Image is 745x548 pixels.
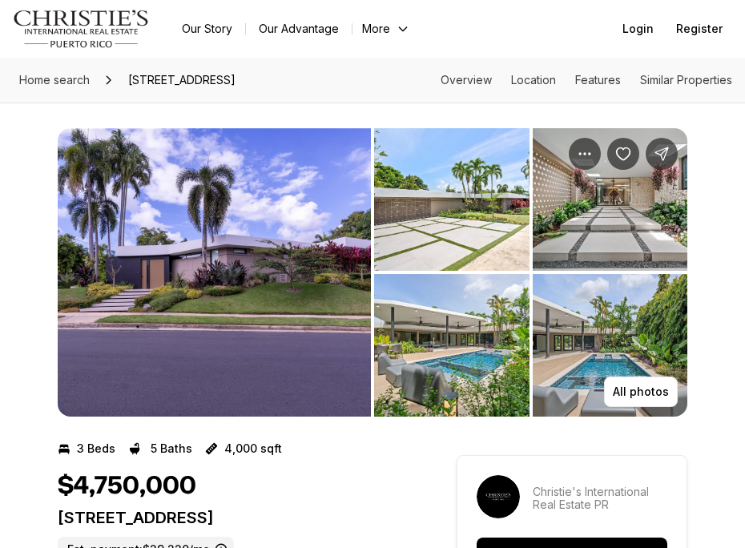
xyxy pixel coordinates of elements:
[533,128,688,271] button: View image gallery
[13,10,150,48] img: logo
[613,385,669,398] p: All photos
[374,128,530,271] button: View image gallery
[533,486,667,511] p: Christie's International Real Estate PR
[224,442,282,455] p: 4,000 sqft
[13,67,96,93] a: Home search
[58,128,687,417] div: Listing Photos
[622,22,654,35] span: Login
[533,274,688,417] button: View image gallery
[640,73,732,87] a: Skip to: Similar Properties
[374,274,530,417] button: View image gallery
[58,508,399,527] p: [STREET_ADDRESS]
[604,377,678,407] button: All photos
[58,128,371,417] li: 1 of 7
[511,73,556,87] a: Skip to: Location
[613,13,663,45] button: Login
[58,471,196,502] h1: $4,750,000
[122,67,242,93] span: [STREET_ADDRESS]
[19,73,90,87] span: Home search
[374,128,687,417] li: 2 of 7
[666,13,732,45] button: Register
[352,18,420,40] button: More
[441,74,732,87] nav: Page section menu
[151,442,192,455] p: 5 Baths
[676,22,723,35] span: Register
[575,73,621,87] a: Skip to: Features
[77,442,115,455] p: 3 Beds
[246,18,352,40] a: Our Advantage
[441,73,492,87] a: Skip to: Overview
[128,436,192,461] button: 5 Baths
[646,138,678,170] button: Share Property: 16 JARDIN STREET
[569,138,601,170] button: Property options
[169,18,245,40] a: Our Story
[58,128,371,417] button: View image gallery
[607,138,639,170] button: Save Property: 16 JARDIN STREET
